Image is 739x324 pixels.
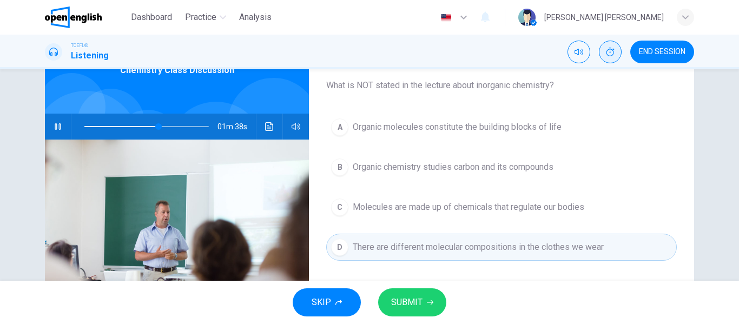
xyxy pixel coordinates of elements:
button: BOrganic chemistry studies carbon and its compounds [326,154,677,181]
button: END SESSION [630,41,694,63]
span: Molecules are made up of chemicals that regulate our bodies [353,201,584,214]
button: Dashboard [127,8,176,27]
div: [PERSON_NAME] [PERSON_NAME] [544,11,664,24]
button: Practice [181,8,230,27]
span: 01m 38s [217,114,256,140]
div: B [331,158,348,176]
span: Organic molecules constitute the building blocks of life [353,121,562,134]
div: Mute [568,41,590,63]
span: TOEFL® [71,42,88,49]
button: Analysis [235,8,276,27]
h1: Listening [71,49,109,62]
button: DThere are different molecular compositions in the clothes we wear [326,234,677,261]
div: A [331,118,348,136]
button: Click to see the audio transcription [261,114,278,140]
button: SKIP [293,288,361,316]
span: Analysis [239,11,272,24]
div: C [331,199,348,216]
button: CMolecules are made up of chemicals that regulate our bodies [326,194,677,221]
span: Dashboard [131,11,172,24]
a: OpenEnglish logo [45,6,127,28]
span: Organic chemistry studies carbon and its compounds [353,161,553,174]
div: Show [599,41,622,63]
img: Profile picture [518,9,536,26]
span: Practice [185,11,216,24]
span: There are different molecular compositions in the clothes we wear [353,241,604,254]
span: SKIP [312,295,331,310]
img: OpenEnglish logo [45,6,102,28]
span: END SESSION [639,48,685,56]
button: SUBMIT [378,288,446,316]
span: Chemistry Class Discussion [120,64,234,77]
button: AOrganic molecules constitute the building blocks of life [326,114,677,141]
img: en [439,14,453,22]
span: SUBMIT [391,295,423,310]
span: What is NOT stated in the lecture about inorganic chemistry? [326,79,677,92]
div: D [331,239,348,256]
